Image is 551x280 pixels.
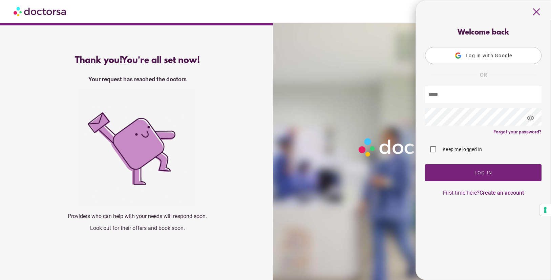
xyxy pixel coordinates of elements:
[14,4,67,19] img: Doctorsa.com
[480,190,524,196] a: Create an account
[26,56,249,66] div: Thank you!
[78,88,197,206] img: success
[425,28,542,37] div: Welcome back
[539,204,551,216] button: Your consent preferences for tracking technologies
[425,190,542,196] p: First time here?
[441,146,482,153] label: Keep me logged in
[122,56,200,66] span: You're all set now!
[88,76,187,83] strong: Your request has reached the doctors
[425,164,542,181] button: Log In
[425,47,542,64] button: Log in with Google
[493,129,542,134] a: Forgot your password?
[26,213,249,219] p: Providers who can help with your needs will respond soon.
[521,109,539,127] span: visibility
[530,5,543,18] span: close
[466,53,512,58] span: Log in with Google
[480,71,487,80] span: OR
[26,225,249,231] p: Look out for their offers and book soon.
[474,170,492,175] span: Log In
[356,135,466,160] img: Logo-Doctorsa-trans-White-partial-flat.png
